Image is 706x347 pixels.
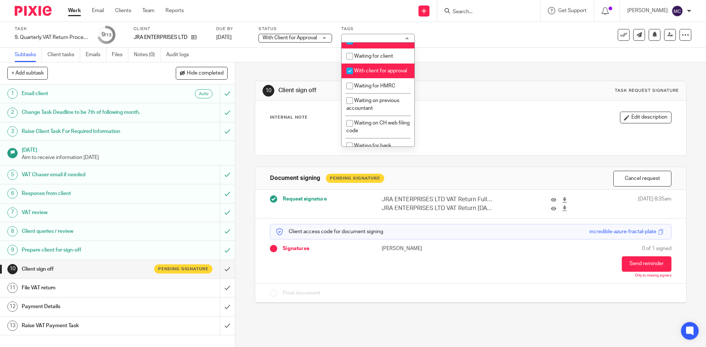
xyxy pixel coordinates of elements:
[22,107,149,118] h1: Change Task Deadline to be 7th of following month.
[354,68,407,73] span: With client for approval
[101,30,111,39] div: 9
[115,7,131,14] a: Clients
[216,26,249,32] label: Due by
[47,48,80,62] a: Client tasks
[195,89,213,98] div: Auto
[216,35,232,40] span: [DATE]
[68,7,81,14] a: Work
[270,174,320,182] h1: Document signing
[7,67,48,79] button: + Add subtask
[7,188,18,199] div: 6
[558,8,586,13] span: Get Support
[22,301,149,312] h1: Payment Details
[346,98,399,111] span: Waiting on previous accountant
[263,35,317,40] span: With Client for Approval
[283,195,327,203] span: Request signature
[22,207,149,218] h1: VAT review
[635,274,671,278] p: Only to missing signers
[589,228,656,235] div: incredible-azure-fractal-plate
[7,245,18,255] div: 9
[166,48,195,62] a: Audit logs
[7,88,18,99] div: 1
[382,204,493,213] p: JRA ENTERPRISES LTD VAT Return [DATE] - [DATE].pdf
[165,7,184,14] a: Reports
[133,26,207,32] label: Client
[283,289,320,297] span: Final document
[15,48,42,62] a: Subtasks
[7,264,18,274] div: 10
[382,195,493,204] p: JRA ENTERPRISES LTD VAT Return Full Report [DATE] - [DATE].xlsx
[7,301,18,312] div: 12
[7,283,18,293] div: 11
[452,9,518,15] input: Search
[326,174,384,183] div: Pending Signature
[354,54,393,59] span: Waiting for client
[276,228,383,235] p: Client access code for document signing
[22,126,149,137] h1: Raise Client Task For Required Information
[270,115,308,120] p: Internal Note
[263,85,274,97] div: 10
[627,7,668,14] p: [PERSON_NAME]
[158,266,208,272] span: Pending signature
[7,126,18,137] div: 3
[615,88,679,94] div: Task request signature
[7,207,18,218] div: 7
[22,154,228,161] p: Aim to receive information [DATE]
[15,6,51,16] img: Pixie
[283,245,309,252] span: Signatures
[92,7,104,14] a: Email
[346,120,410,133] span: Waiting on CH web filing code
[112,48,128,62] a: Files
[258,26,332,32] label: Status
[142,7,154,14] a: Team
[22,169,149,180] h1: VAT Chaser email if needed
[105,33,111,37] small: /13
[7,170,18,180] div: 5
[22,282,149,293] h1: File VAT return
[15,34,88,41] div: 9. Quarterly VAT Return Process
[7,321,18,331] div: 13
[22,88,149,99] h1: Email client
[22,145,228,154] h1: [DATE]
[278,87,486,94] h1: Client sign off
[638,195,671,213] span: [DATE] 8:35am
[22,264,149,275] h1: Client sign off
[22,320,149,331] h1: Raise VAT Payment Task
[15,26,88,32] label: Task
[133,34,188,41] p: JRA ENTERPRISES LTD
[346,143,391,156] span: Waiting for bank statement
[176,67,228,79] button: Hide completed
[187,71,224,76] span: Hide completed
[22,226,149,237] h1: Client queries / review
[622,256,671,272] button: Send reminder
[642,245,671,252] span: 0 of 1 signed
[134,48,161,62] a: Notes (0)
[354,83,395,88] span: Waiting for HMRC
[86,48,106,62] a: Emails
[382,245,471,252] p: [PERSON_NAME]
[613,171,671,187] button: Cancel request
[22,188,149,199] h1: Response from client
[22,245,149,256] h1: Prepare client for sign-off
[671,5,683,17] img: svg%3E
[7,108,18,118] div: 2
[620,112,671,123] button: Edit description
[341,26,415,32] label: Tags
[7,226,18,236] div: 8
